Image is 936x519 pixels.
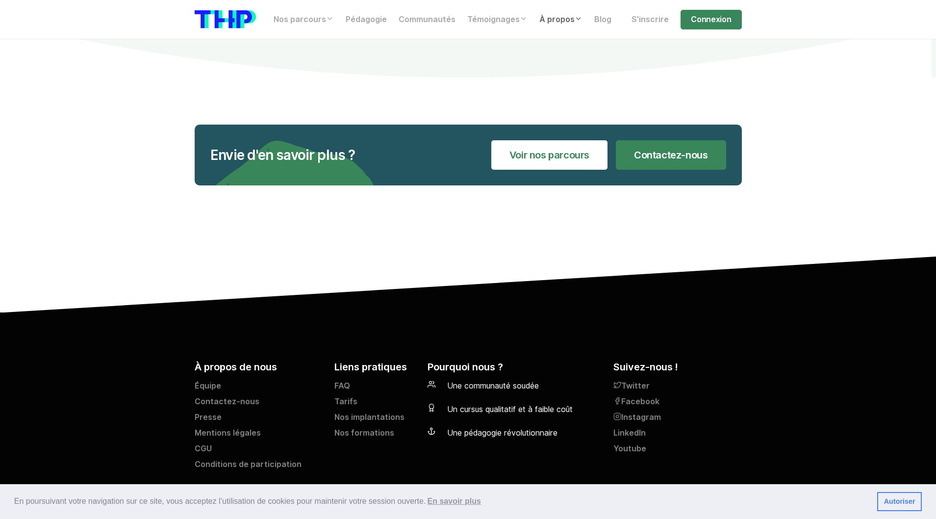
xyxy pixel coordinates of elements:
a: dismiss cookie message [877,492,922,512]
a: Nos parcours [268,10,340,29]
a: S'inscrire [626,10,675,29]
a: FAQ [334,380,416,396]
span: En poursuivant votre navigation sur ce site, vous acceptez l’utilisation de cookies pour mainteni... [14,494,869,509]
a: Mentions légales [195,427,323,443]
a: Blog [588,10,617,29]
a: Communautés [393,10,461,29]
h5: À propos de nous [195,360,323,374]
span: Un cursus qualitatif et à faible coût [447,405,573,414]
h5: Pourquoi nous ? [428,360,602,374]
a: LinkedIn [613,427,741,443]
a: Témoignages [461,10,533,29]
img: logo [195,10,256,28]
a: Nos formations [334,427,416,443]
a: Nos implantations [334,412,416,427]
a: Connexion [681,10,741,29]
a: Contactez-nous [195,396,323,412]
span: Une pédagogie révolutionnaire [447,428,557,438]
h5: Liens pratiques [334,360,416,374]
a: Presse [195,412,323,427]
a: Youtube [613,443,741,459]
a: À propos [533,10,588,29]
a: Pédagogie [340,10,393,29]
a: Conditions de participation [195,459,323,474]
div: Envie d'en savoir plus ? [210,147,355,164]
a: Voir nos parcours [491,140,607,170]
a: Contactez-nous [616,140,726,170]
a: Tarifs [334,396,416,412]
a: Instagram [613,412,741,427]
span: Une communauté soudée [447,381,539,390]
h5: Suivez-nous ! [613,360,741,374]
a: learn more about cookies [426,494,482,509]
a: Twitter [613,380,741,396]
a: Équipe [195,380,323,396]
a: CGU [195,443,323,459]
a: Facebook [613,396,741,412]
